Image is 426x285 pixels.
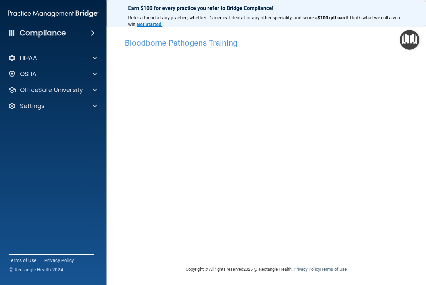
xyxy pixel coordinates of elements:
[128,5,404,11] p: Earn $100 for every practice you refer to Bridge Compliance!
[8,86,97,94] a: OfficeSafe University
[125,39,408,47] h4: Bloodborne Pathogens Training
[145,259,388,280] div: Copyright © All rights reserved 2025 @ Rectangle Health | |
[20,86,83,94] p: OfficeSafe University
[8,70,97,78] a: OSHA
[9,266,63,273] span: Ⓒ Rectangle Health 2024
[20,28,66,38] h4: Compliance
[20,54,37,62] p: HIPAA
[44,257,74,264] a: Privacy Policy
[8,102,97,110] a: Settings
[400,30,419,50] button: Open Resource Center
[321,267,347,272] a: Terms of Use
[128,15,401,27] span: ! That's what we call a win-win.
[137,22,161,27] strong: Get Started
[294,267,320,272] a: Privacy Policy
[8,7,99,20] img: PMB logo
[20,102,45,110] p: Settings
[9,257,36,264] a: Terms of Use
[318,15,347,20] strong: $100 gift card
[125,51,408,256] iframe: bbp
[128,15,318,20] span: Refer a friend at any practice, whether it's medical, dental, or any other speciality, and score a
[137,22,162,27] a: Get Started
[20,70,37,78] p: OSHA
[8,54,97,62] a: HIPAA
